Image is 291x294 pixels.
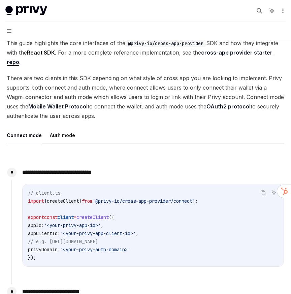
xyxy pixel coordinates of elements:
span: = [74,214,76,220]
button: Copy the contents from the code block [259,188,267,197]
span: privyDomain: [28,247,60,253]
a: Mobile Wallet Protocol [28,103,88,110]
span: client [58,214,74,220]
span: createClient [47,198,79,204]
span: There are two clients in this SDK depending on what style of cross app you are looking to impleme... [7,73,284,121]
span: , [136,230,138,236]
span: export [28,214,44,220]
a: OAuth2 protocol [206,103,251,110]
button: Connect mode [7,127,42,143]
span: appClientId: [28,230,60,236]
span: createClient [76,214,109,220]
span: import [28,198,44,204]
span: const [44,214,58,220]
span: appId: [28,222,44,228]
button: Ask AI [269,188,278,197]
span: '<your-privy-auth-domain>' [60,247,130,253]
span: // e.g. [URL][DOMAIN_NAME] [28,238,98,244]
span: ({ [109,214,114,220]
span: { [44,198,47,204]
span: This guide highlights the core interfaces of the SDK and how they integrate with the . For a more... [7,38,284,67]
span: , [101,222,103,228]
button: Auth mode [50,127,75,143]
span: ; [195,198,198,204]
code: @privy-io/cross-app-provider [125,40,206,47]
span: } [79,198,82,204]
span: '<your-privy-app-client-id>' [60,230,136,236]
span: '@privy-io/cross-app-provider/connect' [93,198,195,204]
img: light logo [5,6,47,15]
span: // client.ts [28,190,60,196]
span: }); [28,255,36,261]
strong: React SDK [27,49,55,56]
button: More actions [279,6,286,15]
span: '<your-privy-app-id>' [44,222,101,228]
span: from [82,198,93,204]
